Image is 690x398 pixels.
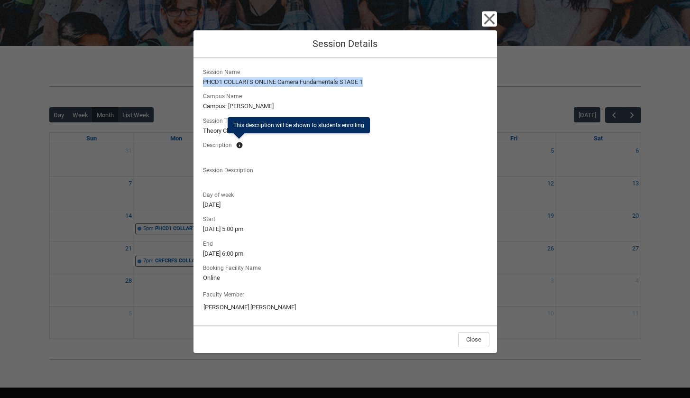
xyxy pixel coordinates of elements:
[203,273,488,283] lightning-formatted-text: Online
[458,332,489,347] button: Close
[313,38,377,49] span: Session Details
[203,189,238,199] span: Day of week
[203,66,244,76] span: Session Name
[203,200,488,210] lightning-formatted-text: [DATE]
[203,164,257,175] span: Session Description
[203,115,240,125] span: Session Type
[203,126,488,136] lightning-formatted-text: Theory Class
[203,262,265,272] span: Booking Facility Name
[482,11,497,27] button: Close
[203,249,488,259] lightning-formatted-text: [DATE] 6:00 pm
[203,139,236,149] span: Description
[203,213,219,223] span: Start
[203,77,488,87] lightning-formatted-text: PHCD1 COLLARTS ONLINE Camera Fundamentals STAGE 1
[203,102,488,111] lightning-formatted-text: Campus: [PERSON_NAME]
[203,288,248,299] label: Faculty Member
[203,90,246,101] span: Campus Name
[203,238,217,248] span: End
[203,224,488,234] lightning-formatted-text: [DATE] 5:00 pm
[228,117,370,133] div: This description will be shown to students enrolling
